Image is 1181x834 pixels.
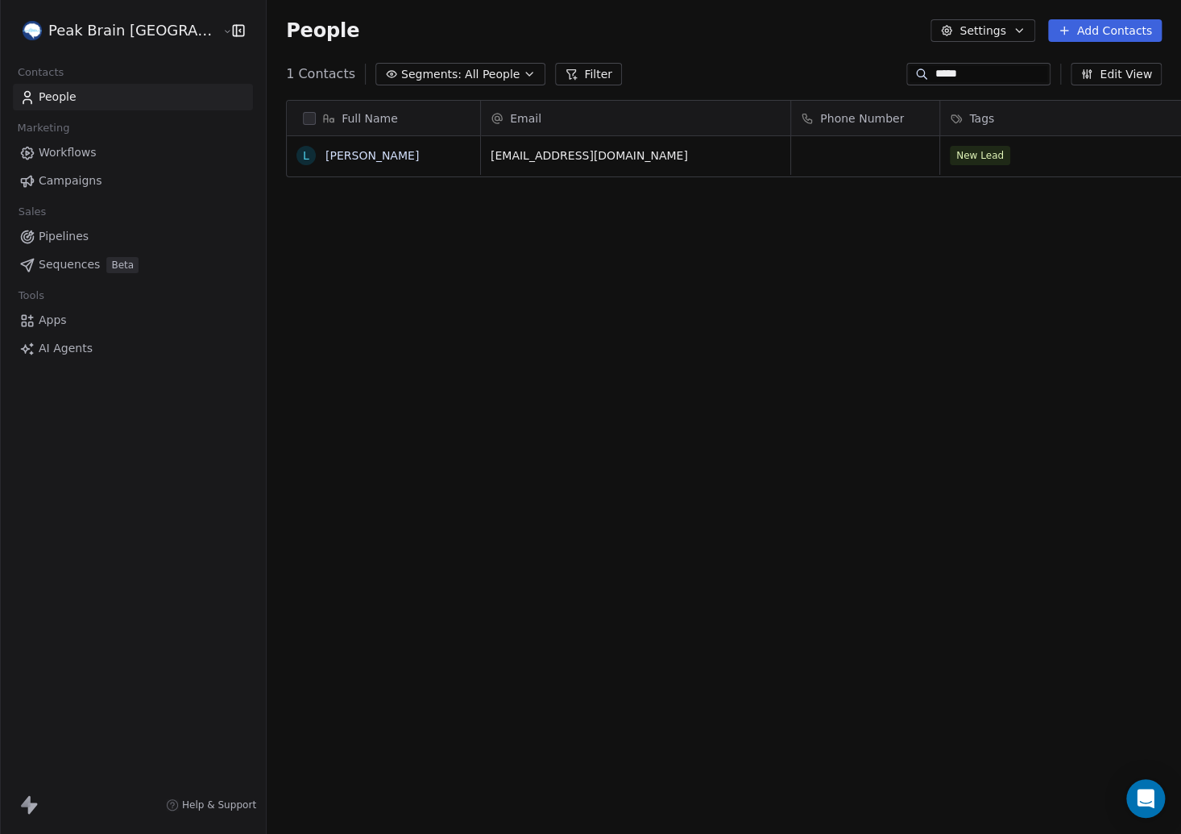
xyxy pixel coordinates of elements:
[342,110,398,127] span: Full Name
[106,257,139,273] span: Beta
[286,19,359,43] span: People
[182,799,256,811] span: Help & Support
[13,335,253,362] a: AI Agents
[39,312,67,329] span: Apps
[481,101,790,135] div: Email
[39,172,102,189] span: Campaigns
[555,63,622,85] button: Filter
[11,200,53,224] span: Sales
[491,147,781,164] span: [EMAIL_ADDRESS][DOMAIN_NAME]
[166,799,256,811] a: Help & Support
[19,17,211,44] button: Peak Brain [GEOGRAPHIC_DATA]
[10,60,71,85] span: Contacts
[287,136,481,796] div: grid
[23,21,42,40] img: Peak%20Brain%20Logo.png
[13,139,253,166] a: Workflows
[1048,19,1162,42] button: Add Contacts
[13,223,253,250] a: Pipelines
[287,101,480,135] div: Full Name
[13,307,253,334] a: Apps
[10,116,77,140] span: Marketing
[48,20,218,41] span: Peak Brain [GEOGRAPHIC_DATA]
[13,84,253,110] a: People
[401,66,462,83] span: Segments:
[325,149,419,162] a: [PERSON_NAME]
[820,110,904,127] span: Phone Number
[39,256,100,273] span: Sequences
[39,89,77,106] span: People
[969,110,994,127] span: Tags
[950,146,1010,165] span: New Lead
[13,168,253,194] a: Campaigns
[930,19,1034,42] button: Settings
[11,284,51,308] span: Tools
[303,147,309,164] div: L
[465,66,520,83] span: All People
[39,228,89,245] span: Pipelines
[13,251,253,278] a: SequencesBeta
[791,101,939,135] div: Phone Number
[39,340,93,357] span: AI Agents
[1071,63,1162,85] button: Edit View
[1126,779,1165,818] div: Open Intercom Messenger
[39,144,97,161] span: Workflows
[510,110,541,127] span: Email
[286,64,355,84] span: 1 Contacts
